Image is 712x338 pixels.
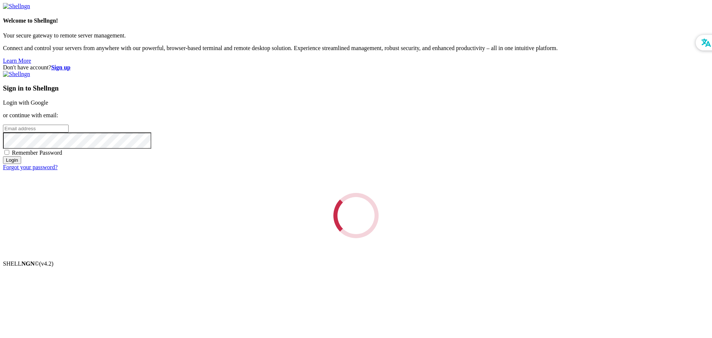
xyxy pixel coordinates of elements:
p: Connect and control your servers from anywhere with our powerful, browser-based terminal and remo... [3,45,709,52]
a: Sign up [51,64,70,70]
h4: Welcome to Shellngn! [3,17,709,24]
img: Shellngn [3,3,30,10]
input: Login [3,156,21,164]
div: Loading... [331,191,380,240]
a: Learn More [3,58,31,64]
input: Email address [3,125,69,132]
span: SHELL © [3,260,53,267]
span: Remember Password [12,150,62,156]
span: 4.2.0 [39,260,54,267]
img: Shellngn [3,71,30,78]
h3: Sign in to Shellngn [3,84,709,92]
a: Login with Google [3,99,48,106]
a: Forgot your password? [3,164,57,170]
b: NGN [22,260,35,267]
p: Your secure gateway to remote server management. [3,32,709,39]
input: Remember Password [4,150,9,155]
p: or continue with email: [3,112,709,119]
div: Don't have account? [3,64,709,71]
